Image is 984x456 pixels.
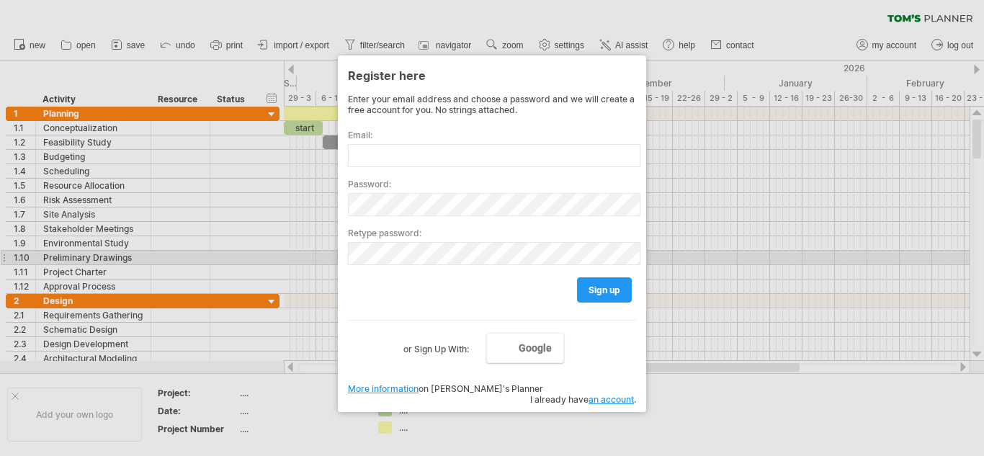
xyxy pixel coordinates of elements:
label: Email: [348,130,636,140]
span: sign up [589,285,620,295]
label: Password: [348,179,636,189]
div: Enter your email address and choose a password and we will create a free account for you. No stri... [348,94,636,115]
span: Google [519,342,552,354]
label: or Sign Up With: [403,333,469,357]
span: I already have . [530,394,636,405]
a: sign up [577,277,632,303]
a: an account [589,394,634,405]
a: Google [486,333,564,363]
label: Retype password: [348,228,636,238]
div: Register here [348,62,636,88]
a: More information [348,383,419,394]
span: on [PERSON_NAME]'s Planner [348,383,543,394]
